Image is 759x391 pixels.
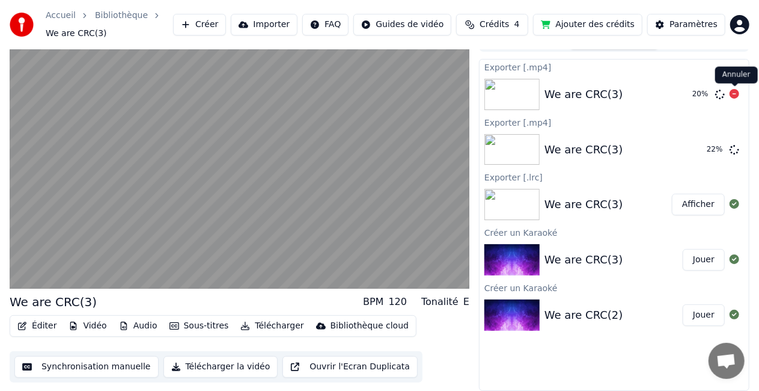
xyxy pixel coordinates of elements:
[10,13,34,37] img: youka
[709,343,745,379] div: Ouvrir le chat
[114,318,162,334] button: Audio
[10,294,97,310] div: We are CRC(3)
[302,14,349,35] button: FAQ
[480,115,749,129] div: Exporter [.mp4]
[46,10,76,22] a: Accueil
[480,60,749,74] div: Exporter [.mp4]
[463,295,469,309] div: E
[480,280,749,295] div: Créer un Karaoké
[544,86,623,103] div: We are CRC(3)
[672,194,725,215] button: Afficher
[421,295,459,309] div: Tonalité
[46,10,173,40] nav: breadcrumb
[480,225,749,239] div: Créer un Karaoké
[544,251,623,268] div: We are CRC(3)
[544,196,623,213] div: We are CRC(3)
[14,356,159,378] button: Synchronisation manuelle
[707,145,725,155] div: 22 %
[231,14,297,35] button: Importer
[282,356,418,378] button: Ouvrir l'Ecran Duplicata
[389,295,407,309] div: 120
[163,356,278,378] button: Télécharger la vidéo
[236,318,308,334] button: Télécharger
[165,318,234,334] button: Sous-titres
[544,141,623,158] div: We are CRC(3)
[683,249,725,271] button: Jouer
[544,307,623,324] div: We are CRC(2)
[353,14,451,35] button: Guides de vidéo
[647,14,725,35] button: Paramètres
[13,318,61,334] button: Éditer
[64,318,111,334] button: Vidéo
[480,19,509,31] span: Crédits
[95,10,148,22] a: Bibliothèque
[514,19,520,31] span: 4
[456,14,528,35] button: Crédits4
[173,14,226,35] button: Créer
[480,170,749,184] div: Exporter [.lrc]
[363,295,383,309] div: BPM
[533,14,642,35] button: Ajouter des crédits
[46,28,107,40] span: We are CRC(3)
[715,67,758,84] div: Annuler
[331,320,409,332] div: Bibliothèque cloud
[669,19,718,31] div: Paramètres
[683,304,725,326] button: Jouer
[692,90,710,99] div: 20 %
